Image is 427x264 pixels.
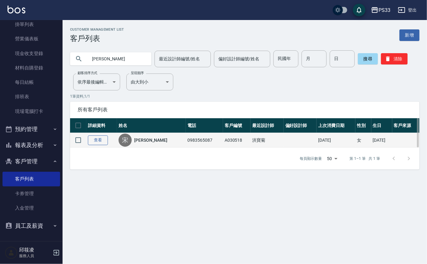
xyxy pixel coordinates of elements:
h2: Customer Management List [70,28,124,32]
a: 營業儀表板 [3,32,60,46]
h3: 客戶列表 [70,34,124,43]
a: 材料自購登錄 [3,61,60,75]
h5: 邱筱凌 [19,247,51,253]
button: PS33 [369,4,393,17]
a: [PERSON_NAME] [134,137,167,143]
th: 客戶編號 [223,118,251,133]
p: 1 筆資料, 1 / 1 [70,94,419,99]
th: 偏好設計師 [284,118,317,133]
th: 詳細資料 [86,118,117,133]
th: 性別 [355,118,371,133]
a: 客戶列表 [3,172,60,186]
div: 宋 [119,134,132,147]
button: 員工及薪資 [3,218,60,234]
th: 客戶來源 [392,118,419,133]
th: 上次消費日期 [317,118,355,133]
label: 顧客排序方式 [78,71,97,75]
div: PS33 [379,6,390,14]
div: 由大到小 [126,74,173,90]
a: 入金管理 [3,201,60,215]
a: 現場電腦打卡 [3,104,60,119]
button: 登出 [395,4,419,16]
p: 每頁顯示數量 [300,156,322,161]
a: 掛單列表 [3,17,60,32]
button: 報表及分析 [3,137,60,153]
a: 卡券管理 [3,186,60,201]
div: 50 [325,150,340,167]
img: Person [5,246,18,259]
input: 搜尋關鍵字 [88,50,146,67]
div: 依序最後編輯時間 [73,74,120,90]
th: 姓名 [117,118,186,133]
td: A030518 [223,133,251,148]
td: 0983565087 [186,133,223,148]
p: 第 1–1 筆 共 1 筆 [350,156,380,161]
a: 每日結帳 [3,75,60,89]
img: Logo [8,6,25,13]
span: 所有客戶列表 [78,107,412,113]
p: 服務人員 [19,253,51,259]
th: 生日 [371,118,392,133]
th: 電話 [186,118,223,133]
td: [DATE] [371,133,392,148]
a: 現金收支登錄 [3,46,60,61]
button: 清除 [381,53,408,64]
td: 女 [355,133,371,148]
td: [DATE] [317,133,355,148]
td: 洪寶菊 [251,133,284,148]
a: 排班表 [3,89,60,104]
button: 客戶管理 [3,153,60,170]
button: 搜尋 [358,53,378,64]
button: 預約管理 [3,121,60,137]
label: 呈現順序 [131,71,144,75]
button: save [353,4,365,16]
a: 新增 [399,29,419,41]
a: 查看 [88,135,108,145]
th: 最近設計師 [251,118,284,133]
